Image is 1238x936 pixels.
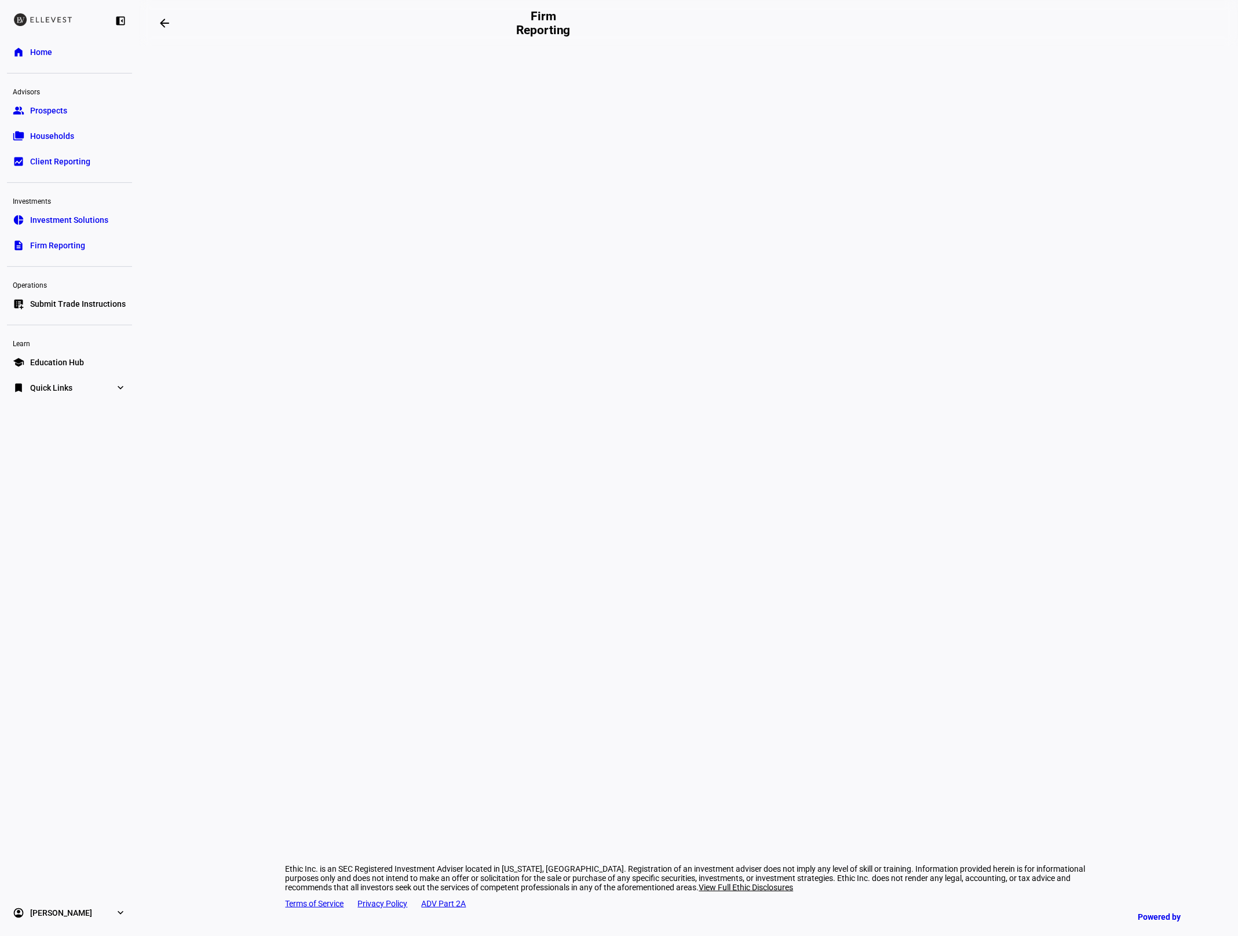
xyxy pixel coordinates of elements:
eth-mat-symbol: school [13,357,24,368]
span: Quick Links [30,382,72,394]
div: Investments [7,192,132,208]
div: Advisors [7,83,132,99]
span: Client Reporting [30,156,90,167]
span: Submit Trade Instructions [30,298,126,310]
span: Households [30,130,74,142]
span: Investment Solutions [30,214,108,226]
span: Firm Reporting [30,240,85,251]
div: Operations [7,276,132,292]
span: View Full Ethic Disclosures [699,883,794,892]
eth-mat-symbol: pie_chart [13,214,24,226]
a: Powered by [1132,906,1221,927]
mat-icon: arrow_backwards [158,16,171,30]
a: ADV Part 2A [422,899,466,908]
eth-mat-symbol: left_panel_close [115,15,126,27]
span: [PERSON_NAME] [30,907,92,919]
span: Prospects [30,105,67,116]
a: homeHome [7,41,132,64]
div: Ethic Inc. is an SEC Registered Investment Adviser located in [US_STATE], [GEOGRAPHIC_DATA]. Regi... [286,864,1092,892]
eth-mat-symbol: home [13,46,24,58]
eth-mat-symbol: group [13,105,24,116]
eth-mat-symbol: bookmark [13,382,24,394]
div: Learn [7,335,132,351]
eth-mat-symbol: list_alt_add [13,298,24,310]
a: pie_chartInvestment Solutions [7,208,132,232]
span: Education Hub [30,357,84,368]
eth-mat-symbol: expand_more [115,907,126,919]
a: descriptionFirm Reporting [7,234,132,257]
a: groupProspects [7,99,132,122]
span: Home [30,46,52,58]
a: folder_copyHouseholds [7,124,132,148]
eth-mat-symbol: expand_more [115,382,126,394]
a: bid_landscapeClient Reporting [7,150,132,173]
a: Terms of Service [286,899,344,908]
eth-mat-symbol: account_circle [13,907,24,919]
eth-mat-symbol: folder_copy [13,130,24,142]
eth-mat-symbol: description [13,240,24,251]
a: Privacy Policy [358,899,408,908]
eth-mat-symbol: bid_landscape [13,156,24,167]
h2: Firm Reporting [510,9,576,37]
